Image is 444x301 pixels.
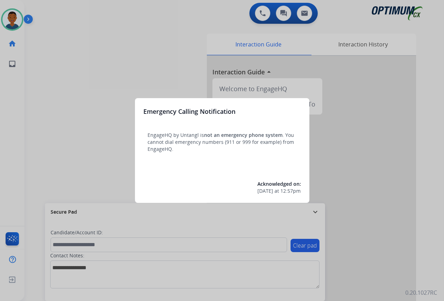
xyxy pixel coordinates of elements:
[204,132,283,138] span: not an emergency phone system
[257,188,301,194] div: at
[405,288,437,297] p: 0.20.1027RC
[143,107,235,116] h3: Emergency Calling Notification
[257,181,301,187] span: Acknowledged on:
[280,188,301,194] span: 12:57pm
[148,132,297,153] p: EngageHQ by Untangl is . You cannot dial emergency numbers (911 or 999 for example) from EngageHQ.
[257,188,273,194] span: [DATE]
